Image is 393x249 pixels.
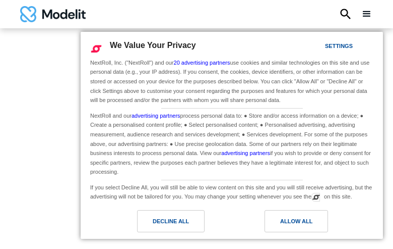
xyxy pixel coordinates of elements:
[232,210,377,237] a: Allow All
[153,216,189,227] div: Decline All
[87,210,232,237] a: Decline All
[20,6,86,22] a: home
[110,41,196,49] span: We Value Your Privacy
[280,216,312,227] div: Allow All
[174,60,230,66] a: 20 advertising partners
[132,113,180,119] a: advertising partners
[361,8,373,20] div: menu
[325,40,353,52] div: Settings
[88,180,375,203] div: If you select Decline All, you will still be able to view content on this site and you will still...
[221,150,270,156] a: advertising partners
[307,38,332,57] a: Settings
[88,57,375,106] div: NextRoll, Inc. ("NextRoll") and our use cookies and similar technologies on this site and use per...
[20,6,86,22] img: modelit logo
[88,109,375,178] div: NextRoll and our process personal data to: ● Store and/or access information on a device; ● Creat...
